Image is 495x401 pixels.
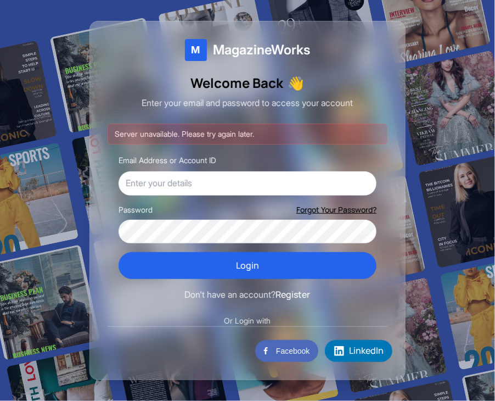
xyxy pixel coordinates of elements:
span: Waving hand [288,74,305,92]
span: Or Login with [218,315,278,326]
button: LinkedIn [325,340,392,362]
button: Show password [360,226,370,236]
span: M [192,42,200,58]
input: Enter your details [119,171,376,196]
button: Login [119,252,376,280]
button: Forgot Your Password? [296,204,376,215]
button: Facebook [255,340,319,362]
h1: Welcome Back [108,74,387,92]
label: Password [119,204,153,215]
span: MagazineWorks [213,41,311,59]
iframe: To enrich screen reader interactions, please activate Accessibility in Grammarly extension settings [97,339,254,363]
div: Server unavailable. Please try again later. [108,124,387,144]
label: Email Address or Account ID [119,155,216,165]
span: Don't have an account? [185,289,276,300]
button: Register [276,288,311,302]
span: LinkedIn [349,344,384,358]
p: Enter your email and password to access your account [108,96,387,110]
